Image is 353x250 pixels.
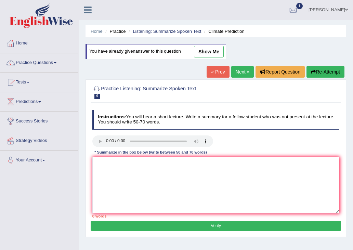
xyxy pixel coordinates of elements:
li: Climate Prediction [202,28,245,35]
h2: Practice Listening: Summarize Spoken Text [92,84,246,99]
a: Your Account [0,151,78,168]
a: Practice Questions [0,53,78,70]
h4: You will hear a short lecture. Write a summary for a fellow student who was not present at the le... [92,110,340,129]
a: Strategy Videos [0,131,78,148]
div: 0 words [92,213,340,219]
div: You have already given answer to this question [86,44,226,59]
a: show me [194,46,224,57]
span: 1 [296,3,303,9]
a: Home [91,29,103,34]
div: * Summarize in the box below (write between 50 and 70 words) [92,150,209,156]
a: Tests [0,73,78,90]
a: Predictions [0,92,78,109]
button: Report Question [256,66,305,78]
a: « Prev [207,66,229,78]
button: Verify [91,221,341,231]
span: 9 [94,94,101,99]
b: Instructions: [98,114,126,119]
a: Home [0,34,78,51]
a: Next » [231,66,254,78]
button: Re-Attempt [306,66,344,78]
a: Success Stories [0,112,78,129]
a: Listening: Summarize Spoken Text [133,29,201,34]
li: Practice [104,28,126,35]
